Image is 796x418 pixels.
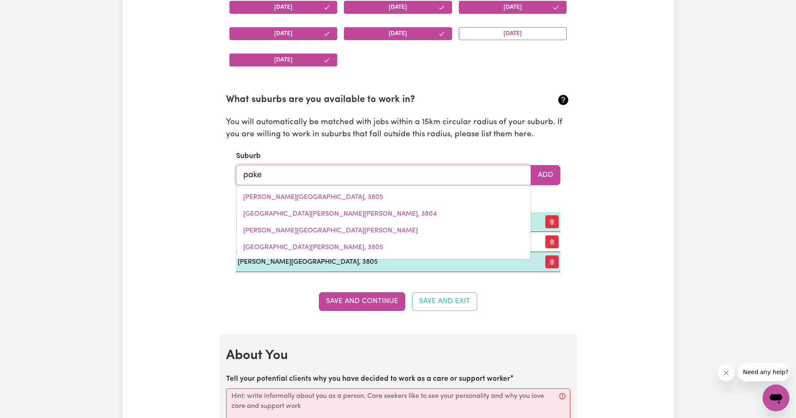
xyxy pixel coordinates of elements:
[545,215,559,228] button: Remove preferred suburb
[763,385,789,411] iframe: Button to launch messaging window
[243,194,383,201] span: [PERSON_NAME][GEOGRAPHIC_DATA], 3805
[243,211,437,217] span: [GEOGRAPHIC_DATA][PERSON_NAME][PERSON_NAME], 3804
[718,364,735,381] iframe: Close message
[226,374,510,385] label: Tell your potential clients why you have decided to work as a care or support worker
[243,227,418,234] span: [PERSON_NAME][GEOGRAPHIC_DATA][PERSON_NAME]
[226,94,513,106] h2: What suburbs are you available to work in?
[545,255,559,268] button: Remove preferred suburb
[229,1,338,14] button: [DATE]
[459,1,567,14] button: [DATE]
[236,252,530,272] td: [PERSON_NAME][GEOGRAPHIC_DATA], 3805
[531,165,560,185] button: Add to preferred suburbs
[545,235,559,248] button: Remove preferred suburb
[229,27,338,40] button: [DATE]
[243,244,383,251] span: [GEOGRAPHIC_DATA][PERSON_NAME], 3805
[237,206,531,222] a: NARRE WARREN EAST, Victoria, 3804
[459,27,567,40] button: [DATE]
[236,165,531,185] input: e.g. North Bondi, New South Wales
[237,189,531,206] a: NARRE WARREN, Victoria, 3805
[237,239,531,256] a: NARRE WARREN SOUTH, Victoria, 3805
[344,1,452,14] button: [DATE]
[738,363,789,381] iframe: Message from company
[319,292,405,311] button: Save and Continue
[229,54,338,66] button: [DATE]
[344,27,452,40] button: [DATE]
[236,185,531,260] div: menu-options
[237,222,531,239] a: NARRE WARREN NORTH, Victoria, 3804
[226,117,570,141] p: You will automatically be matched with jobs within a 15km circular radius of your suburb. If you ...
[226,348,570,364] h2: About You
[236,151,261,162] label: Suburb
[412,292,477,311] button: Save and Exit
